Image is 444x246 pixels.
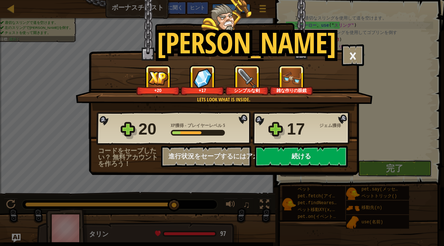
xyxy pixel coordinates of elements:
[110,96,337,103] div: Lets look what is inside.
[148,71,168,85] img: XP獲得
[193,68,212,88] img: ジェム獲得
[271,88,312,93] div: 雑な作りの眼鏡
[255,146,348,167] button: 続ける
[342,44,364,66] button: ×
[186,122,223,128] span: プレイヤーレベル
[171,122,185,128] span: XP獲得
[138,118,166,141] div: 20
[237,68,257,88] img: ニューアイテム
[138,88,178,93] div: +20
[287,118,315,141] div: 17
[157,27,336,58] h1: [PERSON_NAME]
[98,148,161,167] div: コードをセーブしたい？ 無料アカウントを作ろう！
[282,68,302,88] img: ニューアイテム
[161,146,251,167] button: 進行状況をセーブするにはアカウント登録をしてください
[182,88,223,93] div: +17
[171,122,225,129] div: -
[223,122,225,128] span: 5
[227,88,267,93] div: シンプルな剣
[319,122,352,129] div: ジェム獲得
